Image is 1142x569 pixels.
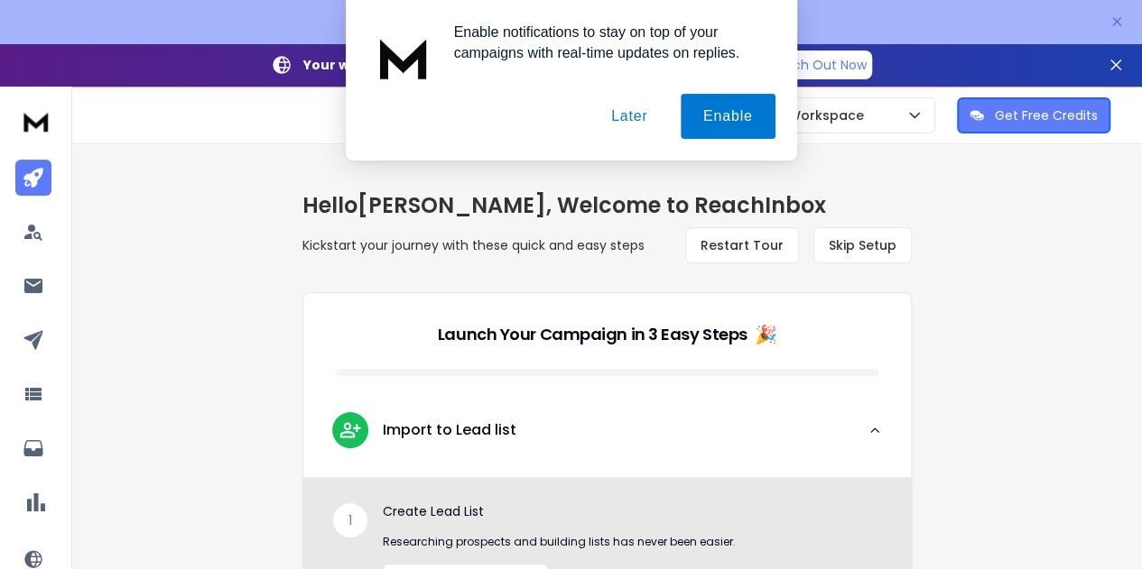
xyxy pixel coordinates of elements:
[302,236,645,254] p: Kickstart your journey with these quick and easy steps
[813,227,912,263] button: Skip Setup
[339,418,362,441] img: lead
[302,191,912,220] h1: Hello [PERSON_NAME] , Welcome to ReachInbox
[303,398,911,477] button: leadImport to Lead list
[589,94,670,139] button: Later
[438,322,747,347] p: Launch Your Campaign in 3 Easy Steps
[755,322,777,347] span: 🎉
[440,22,775,63] div: Enable notifications to stay on top of your campaigns with real-time updates on replies.
[829,236,896,254] span: Skip Setup
[383,419,516,441] p: Import to Lead list
[332,502,368,538] div: 1
[681,94,775,139] button: Enable
[383,502,882,520] p: Create Lead List
[685,227,799,263] button: Restart Tour
[367,22,440,94] img: notification icon
[383,535,882,549] p: Researching prospects and building lists has never been easier.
